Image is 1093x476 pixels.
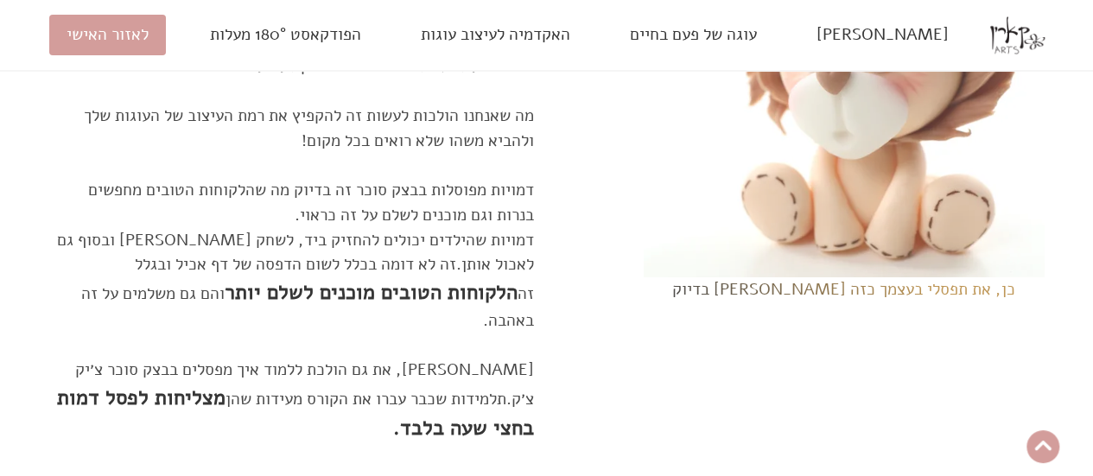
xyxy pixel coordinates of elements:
[990,9,1044,62] img: logo
[226,388,506,410] span: תלמידות שכבר עברו את הקורס מעידות שהן
[57,384,534,442] strong: מצליחות לפסל דמות בחצי שעה בלבד.
[672,277,1015,302] p: כן, את תפסלי בעצמך כזה [PERSON_NAME] בדיוק
[613,15,774,56] a: עוגה של פעם בחיים
[193,15,378,56] a: הפודקאסט 180° מעלות
[404,15,588,56] a: האקדמיה לעיצוב עוגות
[135,253,534,305] span: זה לא דומה בכלל לשום הדפסה של דף אכיל ובגלל זה
[799,15,966,56] a: [PERSON_NAME]
[49,15,166,56] a: לאזור האישי
[225,278,518,306] strong: הלקוחות הטובים מוכנים לשלם יותר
